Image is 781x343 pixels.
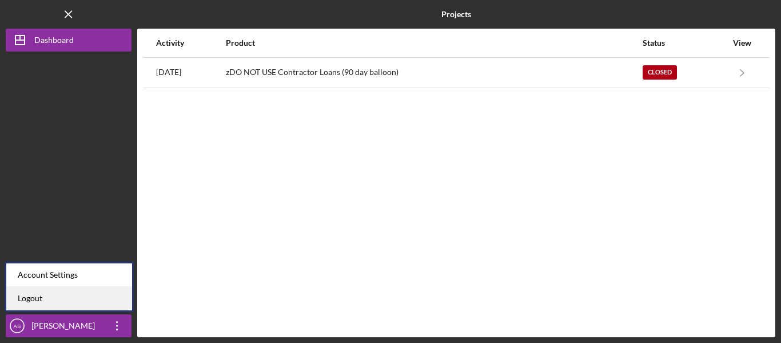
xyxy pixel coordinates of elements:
[6,287,132,310] a: Logout
[643,38,727,48] div: Status
[226,58,641,87] div: zDO NOT USE Contractor Loans (90 day balloon)
[156,68,181,77] time: 2023-08-23 20:33
[441,10,471,19] b: Projects
[29,314,103,340] div: [PERSON_NAME]
[728,38,756,48] div: View
[6,314,132,337] button: AS[PERSON_NAME]
[6,29,132,52] button: Dashboard
[14,323,21,329] text: AS
[226,38,641,48] div: Product
[156,38,225,48] div: Activity
[6,263,132,287] div: Account Settings
[643,65,677,80] div: Closed
[34,29,74,54] div: Dashboard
